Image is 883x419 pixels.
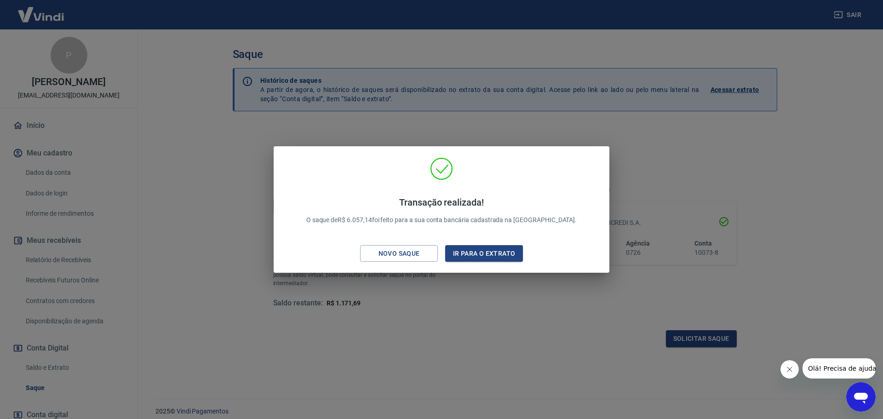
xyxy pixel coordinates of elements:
[306,197,577,225] p: O saque de R$ 6.057,14 foi feito para a sua conta bancária cadastrada na [GEOGRAPHIC_DATA].
[445,245,523,262] button: Ir para o extrato
[846,382,876,412] iframe: Botão para abrir a janela de mensagens
[367,248,431,259] div: Novo saque
[306,197,577,208] h4: Transação realizada!
[780,360,799,379] iframe: Fechar mensagem
[803,358,876,379] iframe: Mensagem da empresa
[360,245,438,262] button: Novo saque
[6,6,77,14] span: Olá! Precisa de ajuda?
